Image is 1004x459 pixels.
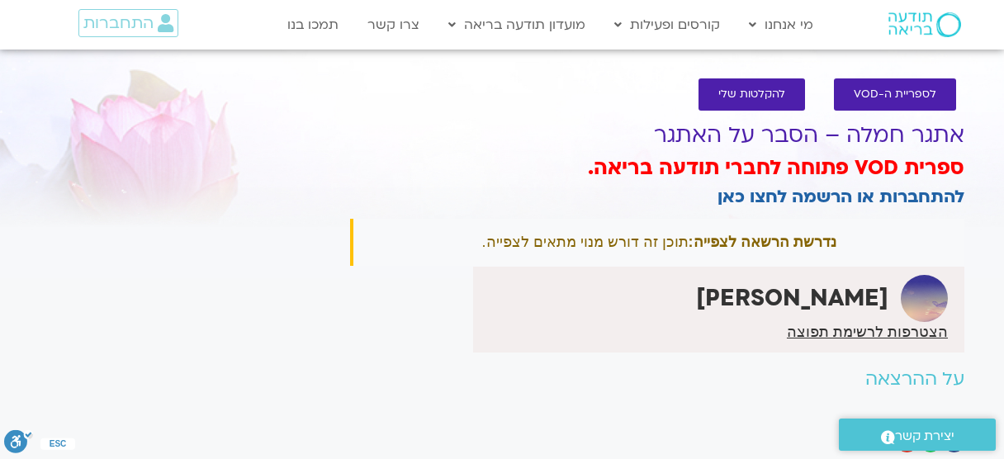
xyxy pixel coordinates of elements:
a: יצירת קשר [839,419,996,451]
a: מועדון תודעה בריאה [440,9,594,40]
a: צרו קשר [359,9,428,40]
a: לספריית ה-VOD [834,78,956,111]
span: להקלטות שלי [718,88,785,101]
img: טארה בראך [901,275,948,322]
h1: אתגר חמלה – הסבר על האתגר [350,123,964,148]
span: לספריית ה-VOD [854,88,936,101]
a: מי אנחנו [741,9,822,40]
img: תודעה בריאה [888,12,961,37]
span: יצירת קשר [895,425,954,447]
strong: [PERSON_NAME] [696,282,888,314]
a: תמכו בנו [279,9,347,40]
a: הצטרפות לרשימת תפוצה [787,324,948,339]
a: קורסים ופעילות [606,9,728,40]
strong: נדרשת הרשאה לצפייה: [689,234,836,250]
a: התחברות [78,9,178,37]
span: התחברות [83,14,154,32]
div: תוכן זה דורש מנוי מתאים לצפייה. [350,219,964,266]
a: להתחברות או הרשמה לחצו כאן [717,185,964,209]
a: להקלטות שלי [699,78,805,111]
h3: ספרית VOD פתוחה לחברי תודעה בריאה. [350,154,964,182]
h2: על ההרצאה [350,369,964,390]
